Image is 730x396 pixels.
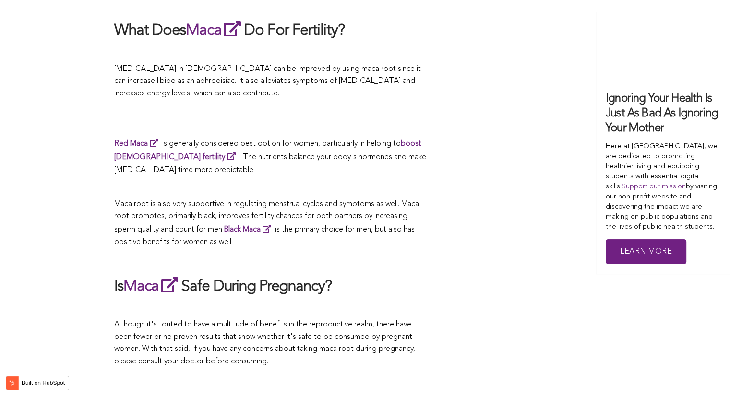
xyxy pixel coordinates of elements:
[114,140,421,161] a: boost [DEMOGRAPHIC_DATA] fertility
[224,225,275,233] a: Black Maca
[606,239,686,265] a: Learn More
[123,279,181,294] a: Maca
[6,377,18,389] img: HubSpot sprocket logo
[114,140,426,173] span: is generally considered best option for women, particularly in helping to . The nutrients balance...
[114,65,421,97] span: [MEDICAL_DATA] in [DEMOGRAPHIC_DATA] can be improved by using maca root since it can increase lib...
[186,23,244,38] a: Maca
[18,377,69,389] label: Built on HubSpot
[114,140,148,148] strong: Red Maca
[114,200,419,245] span: Maca root is also very supportive in regulating menstrual cycles and symptoms as well. Maca root ...
[114,275,426,297] h2: Is Safe During Pregnancy?
[6,376,69,390] button: Built on HubSpot
[114,19,426,41] h2: What Does Do For Fertility?
[114,140,162,148] a: Red Maca
[682,350,730,396] iframe: Chat Widget
[224,225,261,233] strong: Black Maca
[114,320,415,365] span: Although it's touted to have a multitude of benefits in the reproductive realm, there have been f...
